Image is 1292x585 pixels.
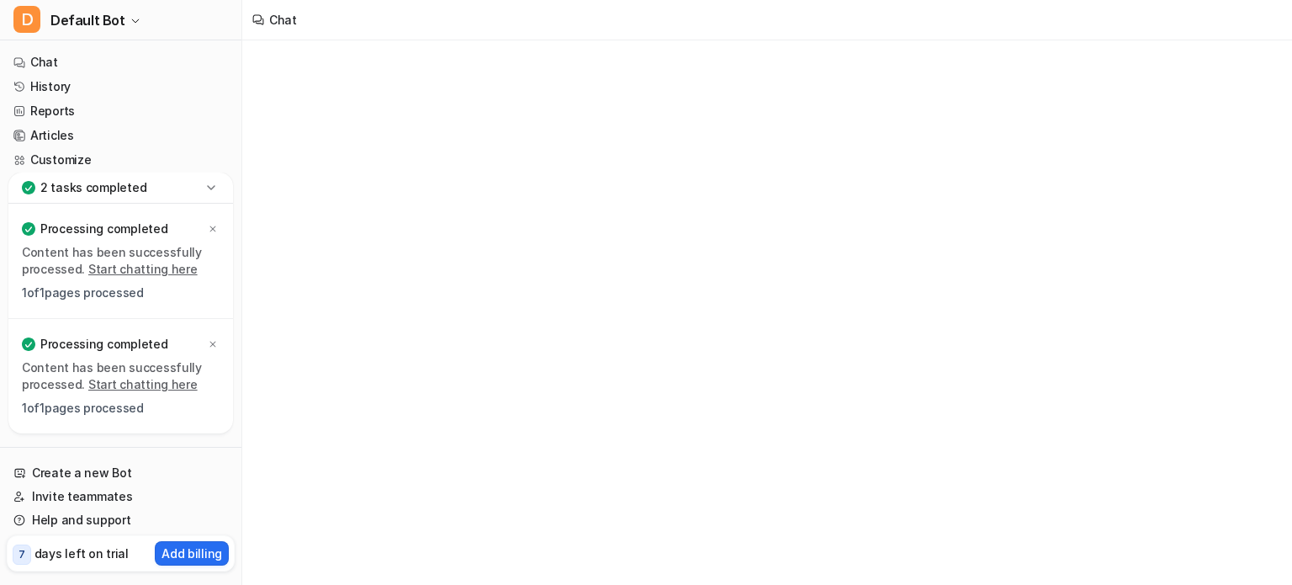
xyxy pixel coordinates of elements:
p: 7 [19,547,25,562]
p: 1 of 1 pages processed [22,400,220,417]
a: Start chatting here [88,377,198,391]
a: Create a new Bot [7,461,235,485]
p: Add billing [161,545,222,562]
a: Reports [7,99,235,123]
a: History [7,75,235,98]
a: Articles [7,124,235,147]
div: Chat [269,11,297,29]
a: Start chatting here [88,262,198,276]
a: Help and support [7,508,235,532]
p: Processing completed [40,336,167,353]
p: days left on trial [34,545,129,562]
a: Chat [7,51,235,74]
p: Content has been successfully processed. [22,359,220,393]
p: 1 of 1 pages processed [22,285,220,301]
p: Processing completed [40,221,167,237]
p: 2 tasks completed [40,179,146,196]
a: Invite teammates [7,485,235,508]
button: Add billing [155,541,229,566]
span: Default Bot [50,8,125,32]
a: Customize [7,148,235,172]
p: Content has been successfully processed. [22,244,220,278]
span: D [13,6,40,33]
